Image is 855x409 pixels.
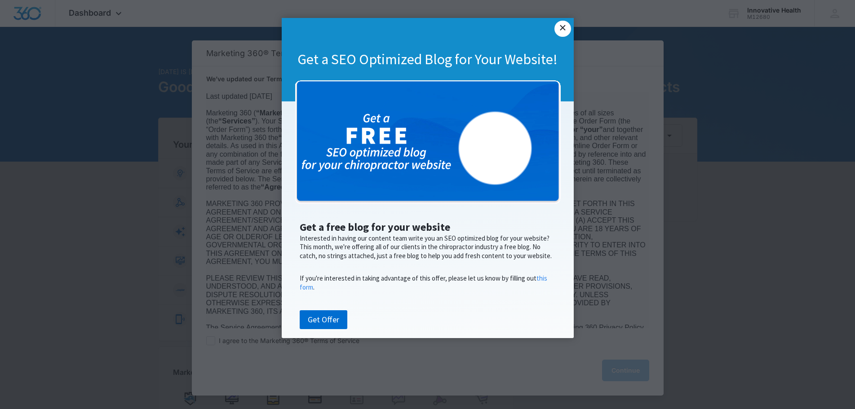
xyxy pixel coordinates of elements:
a: Get Offer [300,310,347,329]
a: this form [300,274,547,291]
span: Get a free blog for your website [300,220,450,234]
span: If you're interested in taking advantage of this offer, please let us know by filling out . [300,274,547,291]
span: Interested in having our content team write you an SEO optimized blog for your website? This mont... [300,234,552,260]
h1: Get a SEO Optimized Blog for Your Website! [282,50,574,69]
a: Close modal [554,21,571,37]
